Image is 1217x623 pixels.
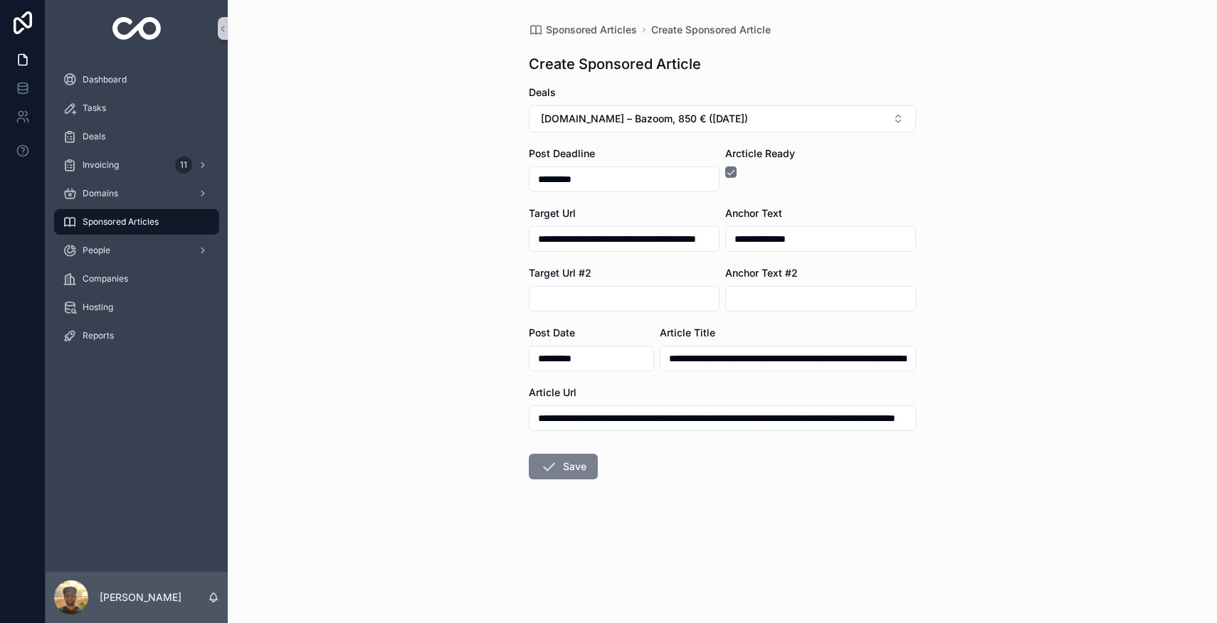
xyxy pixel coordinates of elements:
[529,454,598,479] button: Save
[112,17,162,40] img: App logo
[46,57,228,367] div: scrollable content
[660,326,715,339] span: Article Title
[100,590,181,605] p: [PERSON_NAME]
[54,238,219,263] a: People
[54,67,219,92] a: Dashboard
[54,323,219,348] a: Reports
[83,302,113,313] span: Hosting
[83,102,106,114] span: Tasks
[651,23,771,37] a: Create Sponsored Article
[546,23,637,37] span: Sponsored Articles
[83,216,159,228] span: Sponsored Articles
[54,209,219,235] a: Sponsored Articles
[529,54,701,74] h1: Create Sponsored Article
[175,156,192,174] div: 11
[725,147,795,159] span: Arcticle Ready
[529,105,916,132] button: Select Button
[83,245,110,256] span: People
[54,266,219,292] a: Companies
[83,330,114,341] span: Reports
[529,267,591,279] span: Target Url #2
[54,124,219,149] a: Deals
[83,131,105,142] span: Deals
[529,23,637,37] a: Sponsored Articles
[541,112,748,126] span: [DOMAIN_NAME] – Bazoom, 850 € ([DATE])
[725,267,798,279] span: Anchor Text #2
[54,95,219,121] a: Tasks
[54,181,219,206] a: Domains
[54,294,219,320] a: Hosting
[529,386,576,398] span: Article Url
[83,188,118,199] span: Domains
[529,326,575,339] span: Post Date
[83,159,119,171] span: Invoicing
[529,86,556,98] span: Deals
[725,207,782,219] span: Anchor Text
[54,152,219,178] a: Invoicing11
[529,207,576,219] span: Target Url
[529,147,595,159] span: Post Deadline
[83,273,128,284] span: Companies
[83,74,127,85] span: Dashboard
